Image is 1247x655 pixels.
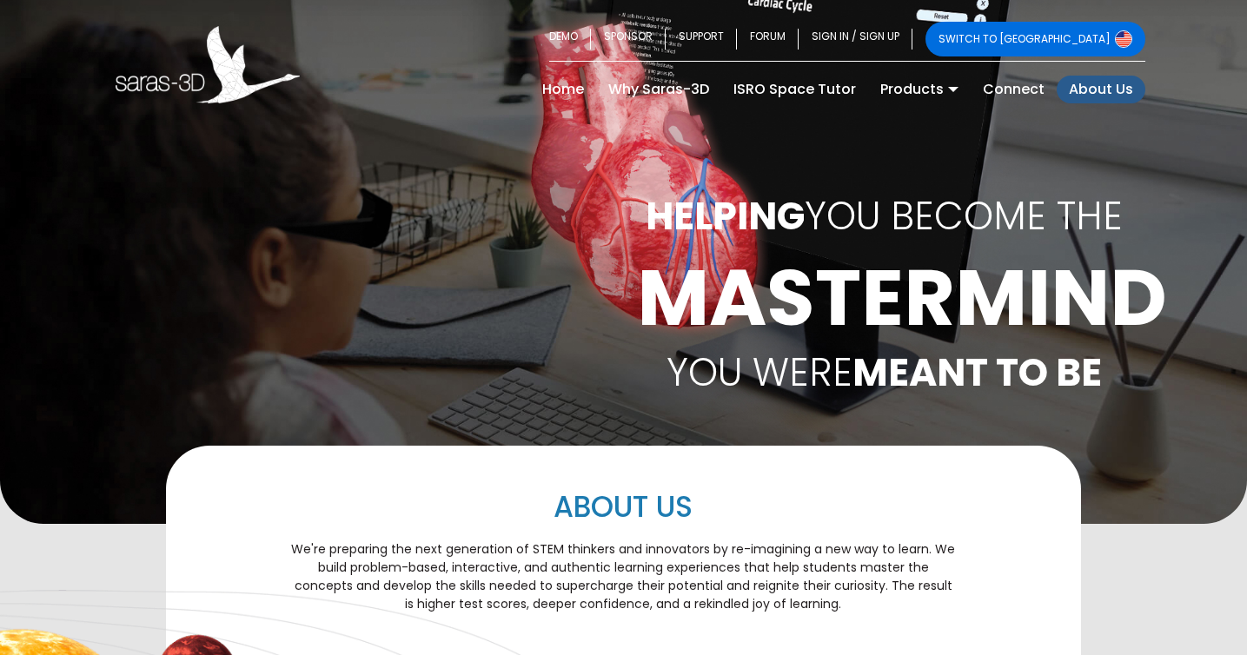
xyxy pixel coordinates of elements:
img: Switch to USA [1115,30,1132,48]
a: SUPPORT [666,22,737,56]
a: Connect [971,76,1057,103]
p: YOU BECOME THE [637,188,1132,245]
h1: MASTERMIND [637,259,1132,337]
h2: ABOUT US [291,489,955,526]
a: FORUM [737,22,799,56]
a: SIGN IN / SIGN UP [799,22,912,56]
a: SPONSOR [591,22,666,56]
img: Saras 3D [116,26,301,103]
a: Why Saras-3D [596,76,721,103]
p: We're preparing the next generation of STEM thinkers and innovators by re-imagining a new way to ... [291,540,955,613]
p: YOU WERE [637,344,1132,401]
a: Products [868,76,971,103]
b: MEANT TO BE [852,346,1102,399]
b: HELPING [646,189,805,242]
a: About Us [1057,76,1145,103]
a: SWITCH TO [GEOGRAPHIC_DATA] [925,22,1145,56]
a: DEMO [549,22,591,56]
a: ISRO Space Tutor [721,76,868,103]
a: Home [530,76,596,103]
